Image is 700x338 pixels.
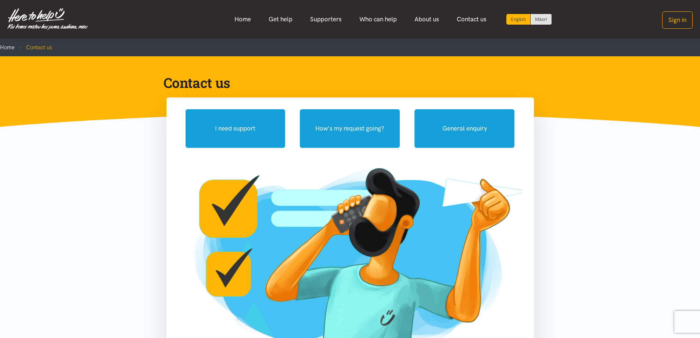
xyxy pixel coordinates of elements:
a: Home [226,11,260,27]
h1: Contact us [164,74,525,92]
button: How's my request going? [300,109,400,148]
a: Supporters [301,11,351,27]
a: Contact us [448,11,495,27]
a: Get help [260,11,301,27]
div: Language toggle [506,14,552,25]
button: General enquiry [414,109,514,148]
li: Contact us [15,43,52,52]
a: Who can help [351,11,406,27]
button: Sign in [662,11,693,29]
a: Switch to Te Reo Māori [531,14,552,25]
img: Home [7,8,88,30]
a: About us [406,11,448,27]
div: Current language [506,14,531,25]
button: I need support [186,109,286,148]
